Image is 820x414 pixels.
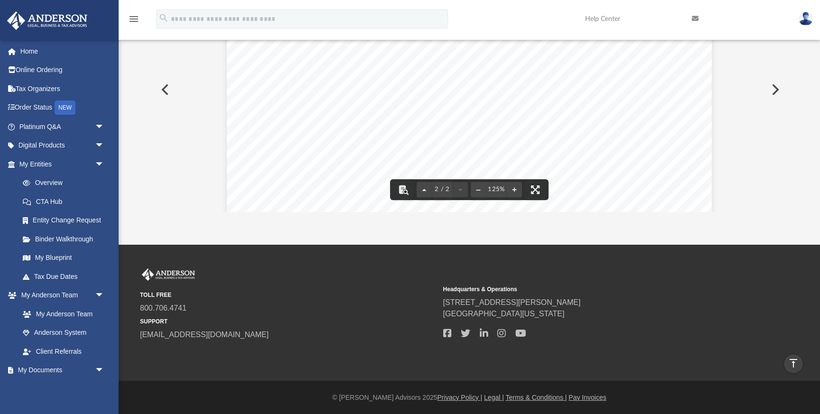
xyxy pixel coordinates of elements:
a: Tax Due Dates [13,267,119,286]
a: Legal | [484,394,504,401]
button: Next File [764,76,785,103]
button: Previous page [417,179,432,200]
button: Enter fullscreen [525,179,546,200]
span: 2 / 2 [432,186,453,193]
i: menu [128,13,140,25]
a: 800.706.4741 [140,304,186,312]
a: Platinum Q&Aarrow_drop_down [7,117,119,136]
a: Binder Walkthrough [13,230,119,248]
span: arrow_drop_down [95,117,114,137]
img: Anderson Advisors Platinum Portal [140,268,197,281]
small: SUPPORT [140,317,437,326]
a: Privacy Policy | [438,394,483,401]
a: vertical_align_top [783,354,803,374]
div: Current zoom level [486,186,507,193]
a: Home [7,42,119,61]
a: Terms & Conditions | [506,394,567,401]
i: vertical_align_top [788,358,799,369]
small: Headquarters & Operations [443,285,740,294]
img: Anderson Advisors Platinum Portal [4,11,90,30]
button: 2 / 2 [432,179,453,200]
span: arrow_drop_down [95,155,114,174]
div: © [PERSON_NAME] Advisors 2025 [119,393,820,403]
a: [STREET_ADDRESS][PERSON_NAME] [443,298,581,306]
span: arrow_drop_down [95,286,114,305]
button: Toggle findbar [393,179,414,200]
small: TOLL FREE [140,291,437,299]
button: Previous File [154,76,175,103]
span: arrow_drop_down [95,136,114,156]
a: My Documentsarrow_drop_down [7,361,114,380]
a: Order StatusNEW [7,98,119,118]
a: Entity Change Request [13,211,119,230]
a: My Entitiesarrow_drop_down [7,155,119,174]
a: Tax Organizers [7,79,119,98]
button: Zoom in [507,179,522,200]
a: Client Referrals [13,342,114,361]
a: Overview [13,174,119,193]
div: NEW [55,101,75,115]
a: [EMAIL_ADDRESS][DOMAIN_NAME] [140,331,269,339]
img: User Pic [799,12,813,26]
a: Online Ordering [7,61,119,80]
a: [GEOGRAPHIC_DATA][US_STATE] [443,310,565,318]
a: CTA Hub [13,192,119,211]
span: arrow_drop_down [95,361,114,380]
a: Pay Invoices [568,394,606,401]
a: My Anderson Team [13,304,109,323]
a: Anderson System [13,323,114,342]
a: Digital Productsarrow_drop_down [7,136,119,155]
a: menu [128,18,140,25]
i: search [158,13,169,23]
a: My Anderson Teamarrow_drop_down [7,286,114,305]
button: Zoom out [471,179,486,200]
a: My Blueprint [13,248,114,267]
a: Box [13,379,109,398]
